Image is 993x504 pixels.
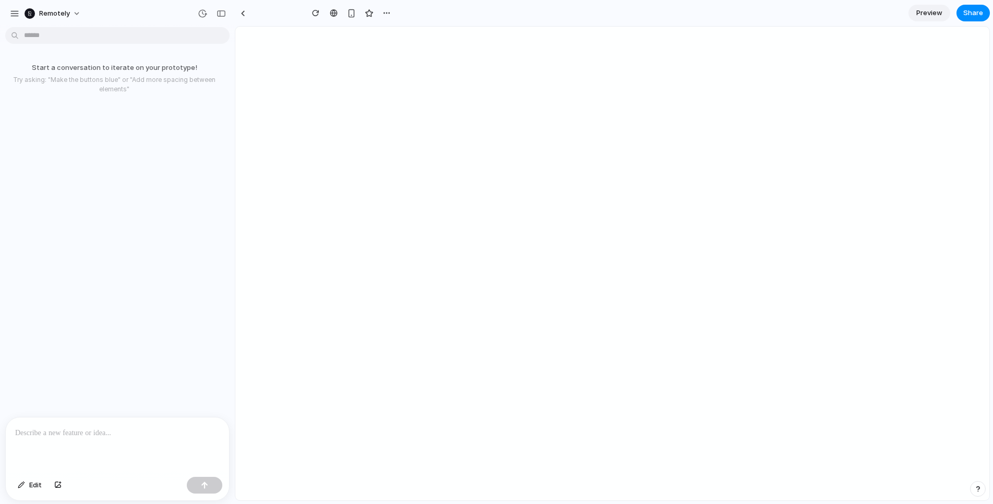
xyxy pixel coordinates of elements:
[4,75,224,94] p: Try asking: "Make the buttons blue" or "Add more spacing between elements"
[963,8,983,18] span: Share
[916,8,942,18] span: Preview
[908,5,950,21] a: Preview
[29,480,42,490] span: Edit
[13,477,47,494] button: Edit
[4,63,224,73] p: Start a conversation to iterate on your prototype!
[39,8,70,19] span: Remotely
[956,5,990,21] button: Share
[20,5,86,22] button: Remotely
